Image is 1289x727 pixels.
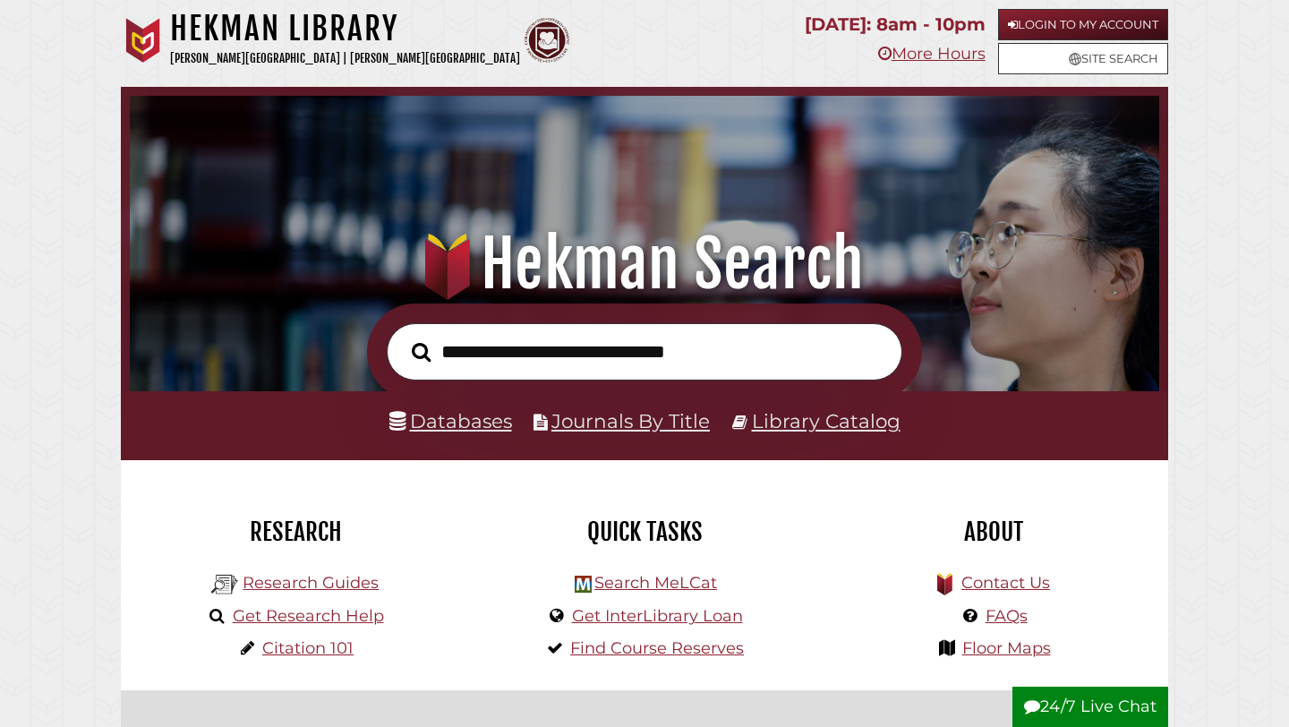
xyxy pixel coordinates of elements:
a: Journals By Title [551,409,710,432]
a: Library Catalog [752,409,901,432]
a: Get InterLibrary Loan [572,606,743,626]
a: Login to My Account [998,9,1168,40]
a: Site Search [998,43,1168,74]
i: Search [412,341,431,362]
img: Calvin University [121,18,166,63]
a: FAQs [986,606,1028,626]
h2: Research [134,517,457,547]
p: [DATE]: 8am - 10pm [805,9,986,40]
a: Find Course Reserves [570,638,744,658]
a: Databases [389,409,512,432]
a: Contact Us [961,573,1050,593]
p: [PERSON_NAME][GEOGRAPHIC_DATA] | [PERSON_NAME][GEOGRAPHIC_DATA] [170,48,520,69]
h1: Hekman Search [149,225,1140,304]
img: Hekman Library Logo [211,571,238,598]
img: Calvin Theological Seminary [525,18,569,63]
a: Research Guides [243,573,379,593]
h1: Hekman Library [170,9,520,48]
a: Floor Maps [962,638,1051,658]
h2: About [832,517,1155,547]
img: Hekman Library Logo [575,576,592,593]
button: Search [403,338,440,367]
a: More Hours [878,44,986,64]
a: Search MeLCat [594,573,717,593]
a: Get Research Help [233,606,384,626]
a: Citation 101 [262,638,354,658]
h2: Quick Tasks [483,517,806,547]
